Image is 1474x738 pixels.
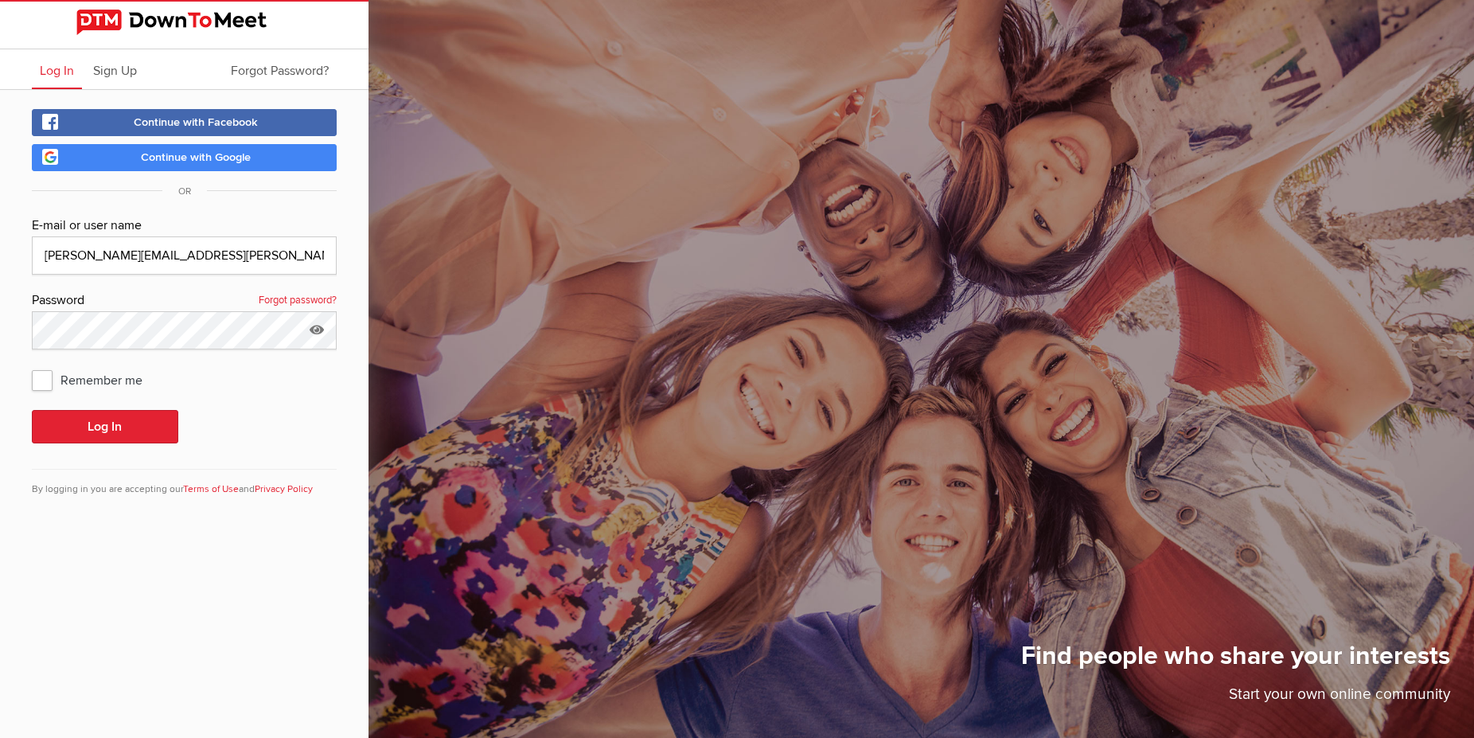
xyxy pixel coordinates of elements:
[32,49,82,89] a: Log In
[93,63,137,79] span: Sign Up
[223,49,337,89] a: Forgot Password?
[32,365,158,394] span: Remember me
[40,63,74,79] span: Log In
[183,483,239,495] a: Terms of Use
[255,483,313,495] a: Privacy Policy
[32,109,337,136] a: Continue with Facebook
[134,115,258,129] span: Continue with Facebook
[162,185,207,197] span: OR
[85,49,145,89] a: Sign Up
[141,150,251,164] span: Continue with Google
[231,63,329,79] span: Forgot Password?
[76,10,293,35] img: DownToMeet
[259,291,337,311] a: Forgot password?
[32,291,337,311] div: Password
[32,236,337,275] input: Email@address.com
[1021,683,1450,714] p: Start your own online community
[32,144,337,171] a: Continue with Google
[32,469,337,497] div: By logging in you are accepting our and
[32,410,178,443] button: Log In
[32,216,337,236] div: E-mail or user name
[1021,640,1450,683] h1: Find people who share your interests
